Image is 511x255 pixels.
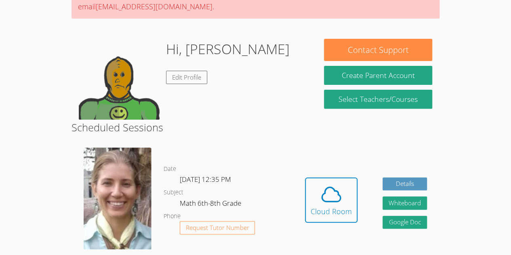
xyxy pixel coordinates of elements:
[71,120,440,135] h2: Scheduled Sessions
[180,175,231,184] span: [DATE] 12:35 PM
[79,39,160,120] img: default.png
[383,216,427,229] a: Google Doc
[324,39,432,61] button: Contact Support
[324,90,432,109] a: Select Teachers/Courses
[311,206,352,217] div: Cloud Room
[164,211,181,221] dt: Phone
[164,164,176,174] dt: Date
[164,188,183,198] dt: Subject
[383,177,427,191] a: Details
[180,221,255,234] button: Request Tutor Number
[166,39,290,59] h1: Hi, [PERSON_NAME]
[305,177,357,223] button: Cloud Room
[383,196,427,210] button: Whiteboard
[180,198,243,211] dd: Math 6th-8th Grade
[186,225,249,231] span: Request Tutor Number
[166,71,207,84] a: Edit Profile
[324,66,432,85] button: Create Parent Account
[84,148,151,249] img: Screenshot%202024-09-06%20202226%20-%20Cropped.png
